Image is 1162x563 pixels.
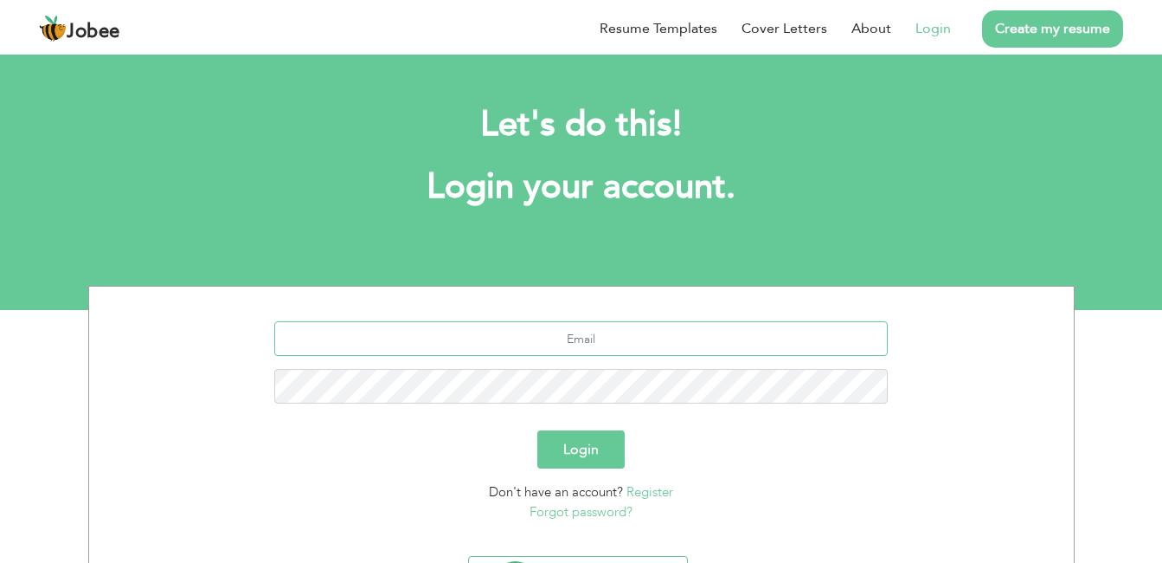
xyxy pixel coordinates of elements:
[274,321,888,356] input: Email
[67,23,120,42] span: Jobee
[851,18,891,39] a: About
[537,430,625,469] button: Login
[489,483,623,501] span: Don't have an account?
[915,18,951,39] a: Login
[626,483,673,501] a: Register
[741,18,827,39] a: Cover Letters
[114,165,1049,210] h1: Login your account.
[114,102,1049,147] h2: Let's do this!
[530,503,632,521] a: Forgot password?
[39,15,67,42] img: jobee.io
[982,10,1123,48] a: Create my resume
[39,15,120,42] a: Jobee
[600,18,717,39] a: Resume Templates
